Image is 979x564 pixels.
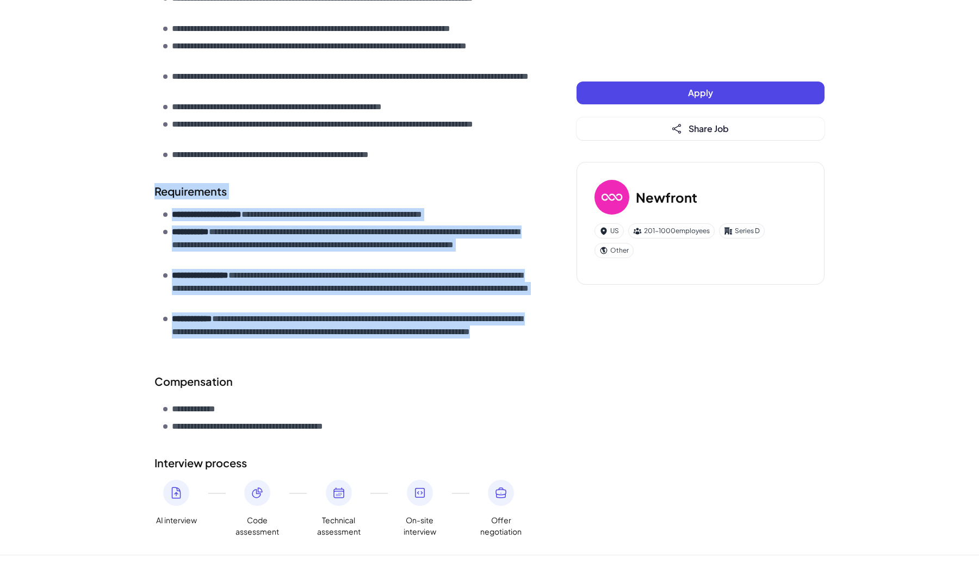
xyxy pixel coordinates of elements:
button: Apply [577,82,825,104]
span: Apply [688,87,713,98]
div: Compensation [154,373,533,390]
span: AI interview [156,515,197,526]
span: Offer negotiation [479,515,523,537]
h3: Newfront [636,187,697,207]
div: Other [594,243,634,258]
div: 201-1000 employees [628,223,715,239]
span: Technical assessment [317,515,361,537]
span: Code assessment [236,515,279,537]
span: Share Job [689,123,729,134]
div: US [594,223,624,239]
button: Share Job [577,117,825,140]
span: On-site interview [398,515,442,537]
div: Series D [719,223,765,239]
h2: Requirements [154,183,533,199]
img: Ne [594,180,629,215]
h2: Interview process [154,455,533,471]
